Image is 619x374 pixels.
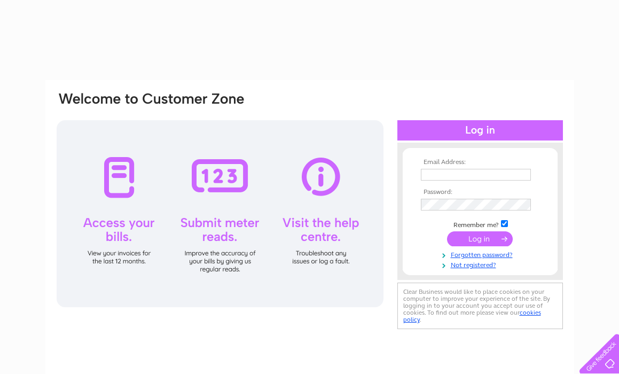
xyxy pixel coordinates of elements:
a: Not registered? [421,259,542,269]
th: Password: [418,189,542,196]
input: Submit [447,231,513,246]
a: Forgotten password? [421,249,542,259]
div: Clear Business would like to place cookies on your computer to improve your experience of the sit... [397,283,563,329]
a: cookies policy [403,309,541,323]
td: Remember me? [418,219,542,229]
th: Email Address: [418,159,542,166]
